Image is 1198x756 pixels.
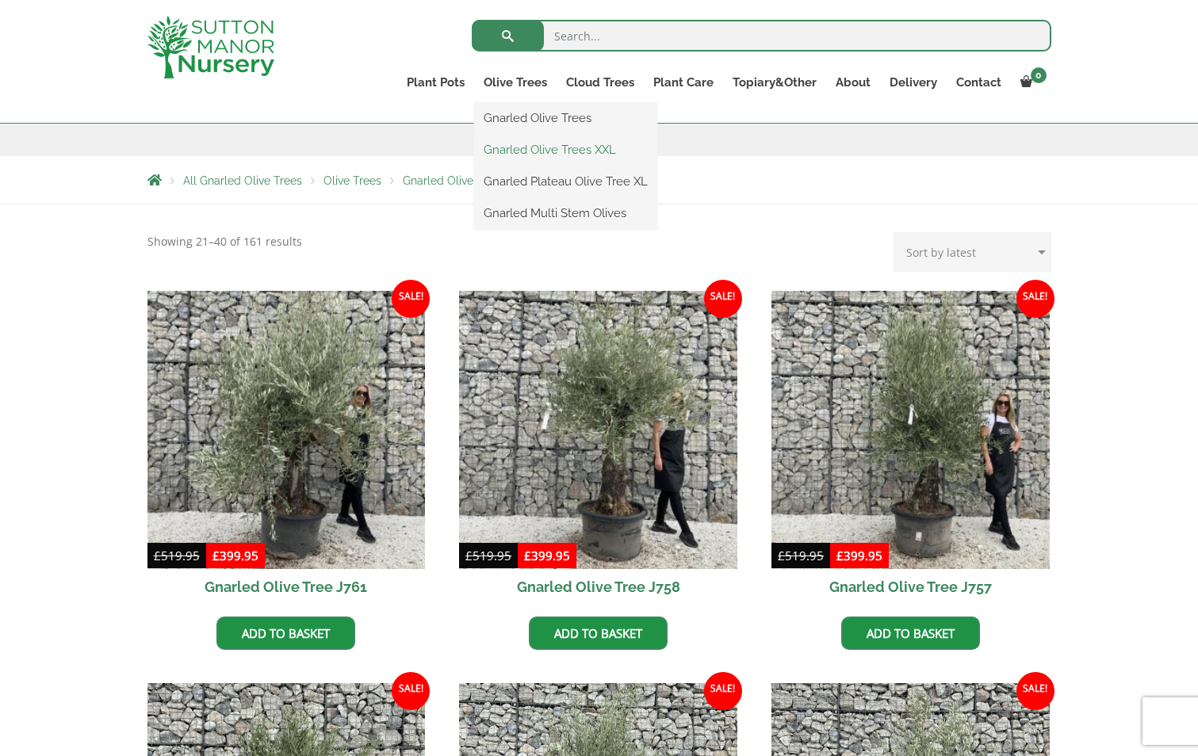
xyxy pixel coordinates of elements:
a: Sale! Gnarled Olive Tree J758 [459,291,737,605]
a: Delivery [880,71,947,94]
span: £ [212,548,220,563]
a: Add to basket: “Gnarled Olive Tree J761” [216,617,355,650]
img: Gnarled Olive Tree J758 [459,291,737,569]
img: Gnarled Olive Tree J761 [147,291,426,569]
h2: Gnarled Olive Tree J758 [459,569,737,605]
span: £ [524,548,531,563]
h2: Gnarled Olive Tree J757 [771,569,1050,605]
a: Add to basket: “Gnarled Olive Tree J757” [841,617,980,650]
span: £ [778,548,785,563]
a: Add to basket: “Gnarled Olive Tree J758” [529,617,668,650]
a: Gnarled Multi Stem Olives [474,201,657,225]
span: Sale! [392,280,430,318]
input: Search... [472,20,1051,52]
span: 0 [1031,67,1047,83]
a: Sale! Gnarled Olive Tree J757 [771,291,1050,605]
a: Topiary&Other [723,71,826,94]
span: Sale! [392,672,430,710]
a: Olive Trees [323,174,381,187]
h2: Gnarled Olive Tree J761 [147,569,426,605]
a: Cloud Trees [557,71,644,94]
a: Gnarled Plateau Olive Tree XL [474,170,657,193]
select: Shop order [894,232,1051,272]
bdi: 519.95 [778,548,824,563]
a: Olive Trees [474,71,557,94]
img: Gnarled Olive Tree J757 [771,291,1050,569]
bdi: 399.95 [836,548,882,563]
a: Gnarled Olive Trees [474,106,657,130]
bdi: 519.95 [154,548,200,563]
img: logo [147,16,274,78]
span: Sale! [1016,280,1054,318]
a: Contact [947,71,1011,94]
span: £ [836,548,844,563]
a: All Gnarled Olive Trees [183,174,302,187]
a: Gnarled Olive Trees [403,174,505,187]
nav: Breadcrumbs [147,174,1051,186]
a: Gnarled Olive Trees XXL [474,138,657,162]
a: Plant Pots [397,71,474,94]
span: £ [154,548,161,563]
p: Showing 21–40 of 161 results [147,232,302,251]
a: 0 [1011,71,1051,94]
bdi: 519.95 [465,548,511,563]
a: Plant Care [644,71,723,94]
bdi: 399.95 [212,548,258,563]
span: £ [465,548,473,563]
span: Sale! [1016,672,1054,710]
span: Sale! [704,672,742,710]
a: About [826,71,880,94]
bdi: 399.95 [524,548,570,563]
span: Sale! [704,280,742,318]
a: Sale! Gnarled Olive Tree J761 [147,291,426,605]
